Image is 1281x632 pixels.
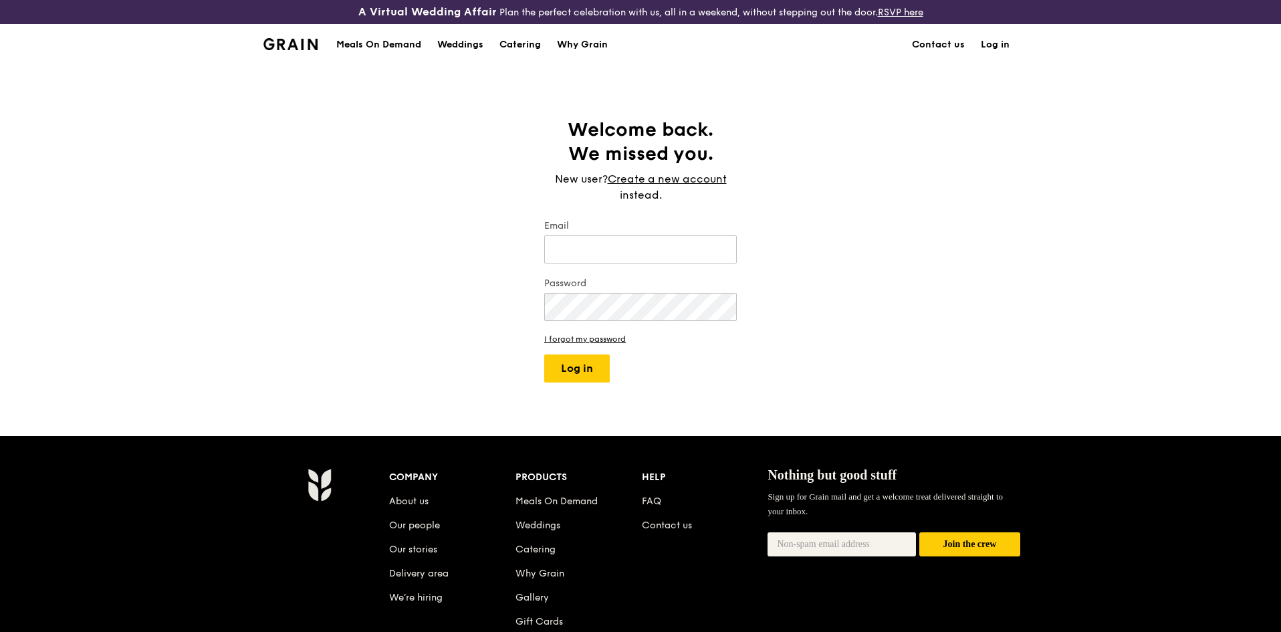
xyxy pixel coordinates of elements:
[555,173,608,185] span: New user?
[515,616,563,627] a: Gift Cards
[308,468,331,502] img: Grain
[620,189,662,201] span: instead.
[878,7,923,18] a: RSVP here
[544,334,737,344] a: I forgot my password
[389,520,440,531] a: Our people
[544,118,737,166] h1: Welcome back. We missed you.
[389,544,437,555] a: Our stories
[608,171,727,187] a: Create a new account
[499,25,541,65] div: Catering
[515,592,549,603] a: Gallery
[904,25,973,65] a: Contact us
[642,496,661,507] a: FAQ
[358,5,497,19] h3: A Virtual Wedding Affair
[515,568,564,579] a: Why Grain
[491,25,549,65] a: Catering
[515,520,560,531] a: Weddings
[544,219,737,233] label: Email
[515,468,642,487] div: Products
[973,25,1018,65] a: Log in
[336,25,421,65] div: Meals On Demand
[255,5,1026,19] div: Plan the perfect celebration with us, all in a weekend, without stepping out the door.
[919,532,1020,557] button: Join the crew
[544,277,737,290] label: Password
[263,23,318,64] a: GrainGrain
[515,544,556,555] a: Catering
[768,532,916,556] input: Non-spam email address
[389,568,449,579] a: Delivery area
[642,520,692,531] a: Contact us
[437,25,483,65] div: Weddings
[768,467,897,482] span: Nothing but good stuff
[389,468,515,487] div: Company
[263,38,318,50] img: Grain
[429,25,491,65] a: Weddings
[389,496,429,507] a: About us
[642,468,768,487] div: Help
[544,354,610,383] button: Log in
[389,592,443,603] a: We’re hiring
[515,496,598,507] a: Meals On Demand
[549,25,616,65] a: Why Grain
[768,492,1003,516] span: Sign up for Grain mail and get a welcome treat delivered straight to your inbox.
[557,25,608,65] div: Why Grain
